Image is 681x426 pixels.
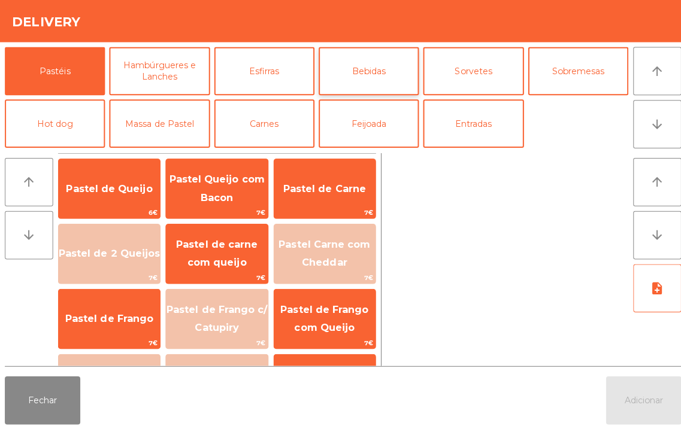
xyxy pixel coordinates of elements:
span: Pastel de carne com queijo [175,237,256,266]
span: 7€ [165,205,265,217]
i: arrow_downward [22,226,36,241]
button: Massa de Pastel [108,99,208,147]
span: 7€ [58,270,159,281]
span: 7€ [272,270,373,281]
button: Sorvetes [420,47,519,95]
span: Pastel de Frango c/ Catupiry [165,302,265,331]
span: Pastel de 2 Queijos [58,246,159,257]
button: Hambúrgueres e Lanches [108,47,208,95]
span: Pastel de Queijo [66,181,152,193]
i: arrow_upward [22,174,36,188]
span: Pastel Queijo com Bacon [168,172,262,202]
button: Carnes [213,99,312,147]
span: 7€ [165,270,265,281]
button: note_add [628,262,676,310]
span: Pastel de Carne [281,181,363,193]
button: arrow_upward [628,157,676,205]
span: Pastel Carne com Cheddar [277,237,368,266]
button: Bebidas [316,47,416,95]
span: 6€ [58,205,159,217]
span: 7€ [58,334,159,346]
button: Fechar [5,373,80,421]
span: 7€ [165,334,265,346]
i: arrow_downward [645,226,659,241]
button: Hot dog [5,99,104,147]
i: arrow_upward [645,174,659,188]
span: Pastel de Frango [65,311,152,322]
button: arrow_downward [628,99,676,147]
button: arrow_upward [5,157,53,205]
h4: Delivery [12,13,80,31]
span: 7€ [272,205,373,217]
span: 7€ [272,334,373,346]
button: Esfirras [213,47,312,95]
button: Feijoada [316,99,416,147]
i: note_add [645,279,659,293]
button: Pastéis [5,47,104,95]
i: arrow_downward [645,116,659,130]
button: arrow_downward [5,209,53,257]
i: arrow_upward [645,63,659,78]
button: Sobremesas [524,47,624,95]
button: Entradas [420,99,519,147]
button: arrow_downward [628,209,676,257]
span: Pastel de Frango com Queijo [279,302,366,331]
button: arrow_upward [628,47,676,95]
